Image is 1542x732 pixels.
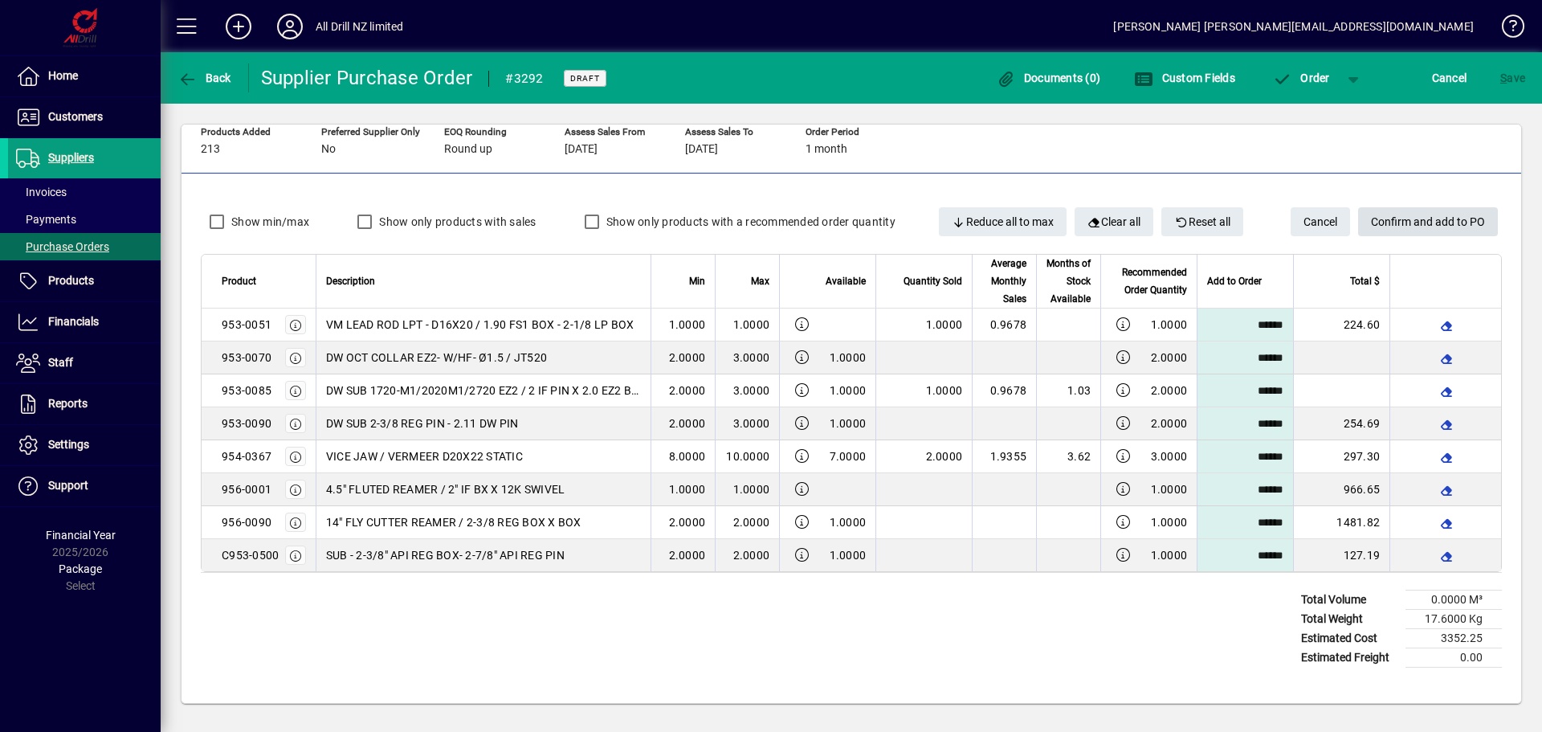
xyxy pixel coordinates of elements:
[1120,703,1271,719] label: Show Line Volumes/Weights
[952,209,1054,235] span: Reduce all to max
[1318,703,1396,719] label: Compact View
[316,473,651,506] td: 4.5" FLUTED REAMER / 2" IF BX X 12K SWIVEL
[1151,382,1188,399] span: 2.0000
[48,356,73,369] span: Staff
[261,65,473,91] div: Supplier Purchase Order
[8,425,161,465] a: Settings
[651,309,715,341] td: 1.0000
[8,233,161,260] a: Purchase Orders
[826,272,866,290] span: Available
[316,440,651,473] td: VICE JAW / VERMEER D20X22 STATIC
[685,143,718,156] span: [DATE]
[48,479,88,492] span: Support
[222,272,256,290] span: Product
[1405,610,1502,629] td: 17.6000 Kg
[1293,610,1405,629] td: Total Weight
[1151,481,1188,497] span: 1.0000
[316,539,651,571] td: SUB - 2-3/8" API REG BOX- 2-7/8" API REG PIN
[926,384,963,397] span: 1.0000
[1207,272,1262,290] span: Add to Order
[1358,207,1498,236] button: Confirm and add to PO
[926,318,963,331] span: 1.0000
[570,73,600,84] span: Draft
[651,341,715,374] td: 2.0000
[806,143,847,156] span: 1 month
[715,374,779,407] td: 3.0000
[326,272,375,290] span: Description
[830,350,867,366] span: 1.0000
[651,539,715,571] td: 2.0000
[48,438,89,451] span: Settings
[505,66,543,92] div: #3292
[1151,415,1188,431] span: 2.0000
[48,151,94,164] span: Suppliers
[1500,65,1525,91] span: ave
[1130,63,1239,92] button: Custom Fields
[8,178,161,206] a: Invoices
[830,547,867,563] span: 1.0000
[1293,539,1389,571] td: 127.19
[8,56,161,96] a: Home
[565,143,598,156] span: [DATE]
[8,384,161,424] a: Reports
[651,374,715,407] td: 2.0000
[222,350,271,366] div: 953-0070
[228,214,309,230] label: Show min/max
[316,374,651,407] td: DW SUB 1720-M1/2020M1/2720 EZ2 / 2 IF PIN X 2.0 EZ2 BOX
[222,547,279,563] div: C953-0500
[316,309,651,341] td: VM LEAD ROD LPT - D16X20 / 1.90 FS1 BOX - 2-1/8 LP BOX
[1293,473,1389,506] td: 966.65
[321,143,336,156] span: No
[715,440,779,473] td: 10.0000
[1075,207,1154,236] button: Clear all
[316,407,651,440] td: DW SUB 2-3/8 REG PIN - 2.11 DW PIN
[316,506,651,539] td: 14" FLY CUTTER REAMER / 2-3/8 REG BOX X BOX
[316,14,404,39] div: All Drill NZ limited
[1174,209,1230,235] span: Reset all
[161,63,249,92] app-page-header-button: Back
[830,382,867,399] span: 1.0000
[48,110,103,123] span: Customers
[1371,209,1485,235] span: Confirm and add to PO
[1293,309,1389,341] td: 224.60
[996,72,1100,84] span: Documents (0)
[1036,374,1100,407] td: 1.03
[48,397,88,410] span: Reports
[1432,65,1467,91] span: Cancel
[972,440,1036,473] td: 1.9355
[222,415,271,431] div: 953-0090
[1405,648,1502,668] td: 0.00
[939,207,1067,236] button: Reduce all to max
[1036,440,1100,473] td: 3.62
[1265,63,1338,92] button: Order
[16,213,76,226] span: Payments
[1293,440,1389,473] td: 297.30
[264,12,316,41] button: Profile
[1151,350,1188,366] span: 2.0000
[201,143,220,156] span: 213
[16,240,109,253] span: Purchase Orders
[689,272,705,290] span: Min
[1412,698,1477,724] span: Product
[1151,317,1188,333] span: 1.0000
[1161,207,1243,236] button: Reset all
[1405,629,1502,648] td: 3352.25
[926,450,963,463] span: 2.0000
[16,186,67,198] span: Invoices
[651,440,715,473] td: 8.0000
[1087,209,1141,235] span: Clear all
[1350,272,1380,290] span: Total $
[751,272,769,290] span: Max
[972,374,1036,407] td: 0.9678
[1151,514,1188,530] span: 1.0000
[1293,591,1405,610] td: Total Volume
[8,343,161,383] a: Staff
[444,143,492,156] span: Round up
[1046,255,1091,308] span: Months of Stock Available
[1293,648,1405,668] td: Estimated Freight
[603,214,895,230] label: Show only products with a recommended order quantity
[1500,72,1507,84] span: S
[222,481,271,497] div: 956-0001
[830,415,867,431] span: 1.0000
[651,506,715,539] td: 2.0000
